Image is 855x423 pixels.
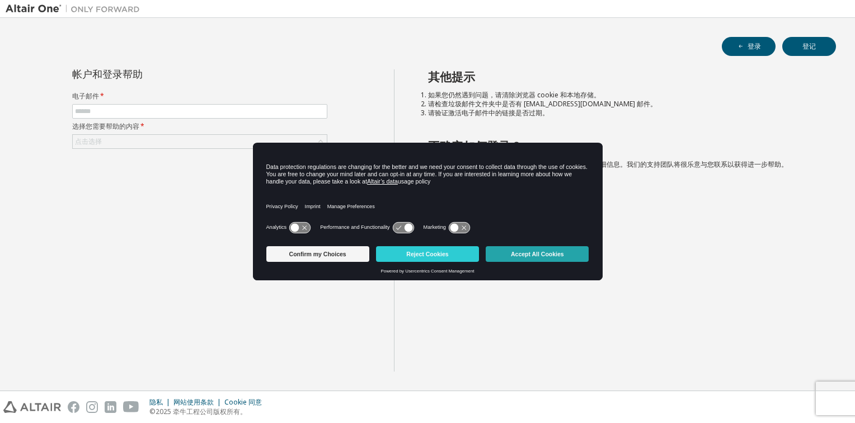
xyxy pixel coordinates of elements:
img: 牵牛星一号 [6,3,145,15]
font: 登录 [748,42,761,51]
img: instagram.svg [86,401,98,413]
div: 点击选择 [73,135,327,148]
img: altair_logo.svg [3,401,61,413]
h2: 不确定如何登录？ [428,139,816,153]
font: 选择您需要帮助的内容 [72,121,139,131]
button: 登录 [722,37,776,56]
li: 如果您仍然遇到问题，请清除浏览器 cookie 和本地存储。 [428,91,816,100]
img: youtube.svg [123,401,139,413]
div: 隐私 [149,398,173,407]
li: 请检查垃圾邮件文件夹中是否有 [EMAIL_ADDRESS][DOMAIN_NAME] 邮件。 [428,100,816,109]
p: © [149,407,269,416]
div: 点击选择 [75,137,102,146]
img: linkedin.svg [105,401,116,413]
li: 请验证激活电子邮件中的链接是否过期。 [428,109,816,117]
font: 电子邮件 [72,91,99,101]
font: 2025 牵牛工程公司版权所有。 [156,407,247,416]
div: 网站使用条款 [173,398,224,407]
div: 帐户和登录帮助 [72,69,276,78]
button: 登记 [782,37,836,56]
img: facebook.svg [68,401,79,413]
div: Cookie 同意 [224,398,269,407]
span: 并简要描述问题、您注册的电子邮件 ID 和公司详细信息。我们的支持团队将很乐意与您联系以获得进一步帮助。 [428,159,788,169]
h2: 其他提示 [428,69,816,84]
